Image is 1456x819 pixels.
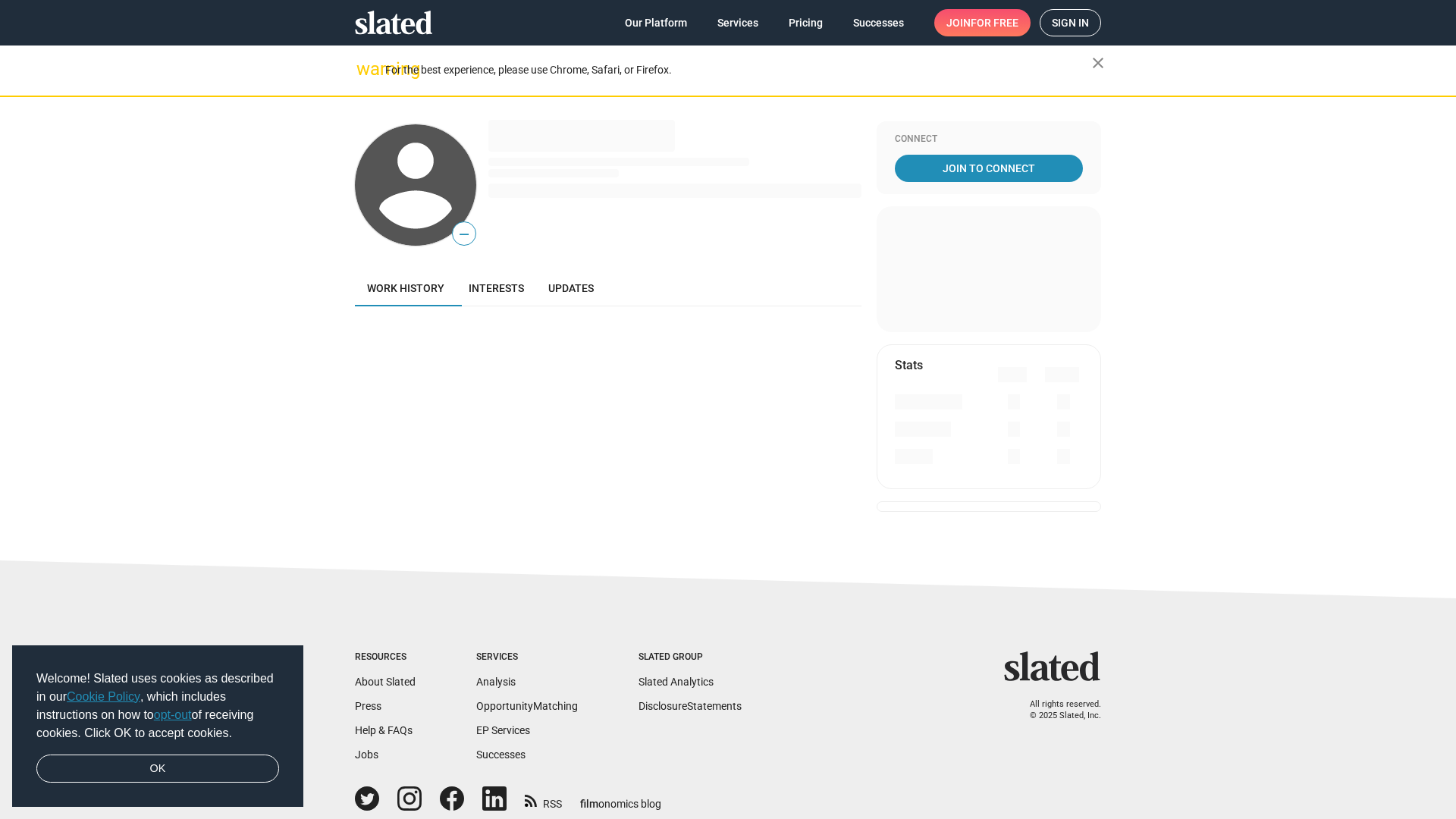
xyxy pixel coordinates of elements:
[476,724,530,736] a: EP Services
[525,788,562,811] a: RSS
[946,9,1018,36] span: Join
[453,224,475,244] span: —
[12,645,303,808] div: cookieconsent
[457,270,536,306] a: Interests
[476,676,516,688] a: Analysis
[971,9,1018,36] span: for free
[67,690,140,703] a: Cookie Policy
[355,700,381,712] a: Press
[548,282,594,294] span: Updates
[1014,699,1101,721] p: All rights reserved. © 2025 Slated, Inc.
[356,60,375,78] mat-icon: warning
[476,748,526,761] a: Successes
[367,282,444,294] span: Work history
[355,748,378,761] a: Jobs
[639,651,742,664] div: Slated Group
[154,708,192,721] a: opt-out
[355,724,413,736] a: Help & FAQs
[895,133,1083,146] div: Connect
[789,9,823,36] span: Pricing
[355,651,416,664] div: Resources
[36,670,279,742] span: Welcome! Slated uses cookies as described in our , which includes instructions on how to of recei...
[898,155,1080,182] span: Join To Connect
[1089,54,1107,72] mat-icon: close
[1040,9,1101,36] a: Sign in
[705,9,770,36] a: Services
[841,9,916,36] a: Successes
[895,155,1083,182] a: Join To Connect
[934,9,1031,36] a: Joinfor free
[625,9,687,36] span: Our Platform
[895,357,923,373] mat-card-title: Stats
[717,9,758,36] span: Services
[1052,10,1089,36] span: Sign in
[580,785,661,811] a: filmonomics blog
[639,700,742,712] a: DisclosureStatements
[613,9,699,36] a: Our Platform
[580,798,598,810] span: film
[853,9,904,36] span: Successes
[355,270,457,306] a: Work history
[476,651,578,664] div: Services
[385,60,1092,80] div: For the best experience, please use Chrome, Safari, or Firefox.
[469,282,524,294] span: Interests
[36,755,279,783] a: dismiss cookie message
[536,270,606,306] a: Updates
[476,700,578,712] a: OpportunityMatching
[355,676,416,688] a: About Slated
[639,676,714,688] a: Slated Analytics
[777,9,835,36] a: Pricing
